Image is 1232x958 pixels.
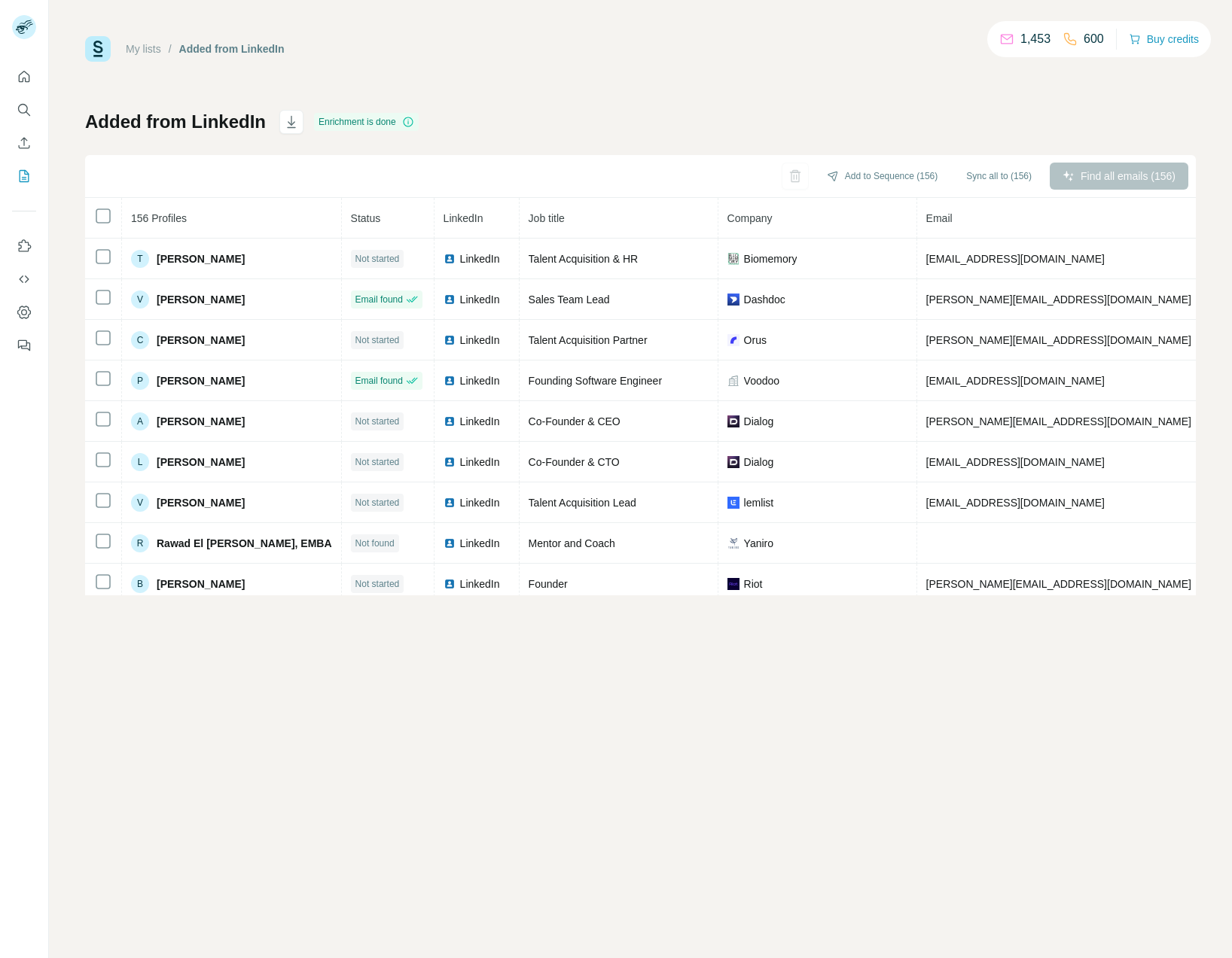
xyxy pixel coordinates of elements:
img: LinkedIn logo [444,334,456,346]
span: Job title [529,212,565,224]
img: LinkedIn logo [444,253,456,265]
span: [PERSON_NAME][EMAIL_ADDRESS][DOMAIN_NAME] [926,293,1191,306]
button: Search [12,96,36,123]
div: L [131,453,149,471]
span: Email found [355,374,403,388]
span: [PERSON_NAME] [157,292,245,307]
span: Not started [355,496,400,509]
button: Dashboard [12,299,36,326]
img: LinkedIn logo [444,456,456,468]
button: Add to Sequence (156) [816,165,948,187]
div: P [131,372,149,390]
span: LinkedIn [460,292,500,307]
span: [PERSON_NAME][EMAIL_ADDRESS][DOMAIN_NAME] [926,415,1191,427]
button: Use Surfe on LinkedIn [12,233,36,260]
span: Mentor and Coach [529,537,615,549]
span: LinkedIn [460,333,500,348]
span: LinkedIn [460,251,500,266]
span: [EMAIL_ADDRESS][DOMAIN_NAME] [926,253,1105,265]
span: Not started [355,333,400,347]
span: LinkedIn [460,536,500,551]
span: [PERSON_NAME] [157,414,245,429]
span: Dialog [744,414,774,429]
span: Talent Acquisition Partner [529,334,648,346]
span: LinkedIn [460,495,500,510]
img: company-logo [727,334,740,346]
button: Use Surfe API [12,266,36,293]
div: V [131,494,149,512]
span: Not started [355,252,400,266]
span: Sales Team Lead [529,293,610,306]
span: Founder [529,578,568,590]
span: [PERSON_NAME] [157,333,245,348]
img: LinkedIn logo [444,537,456,549]
span: Founding Software Engineer [529,375,662,387]
button: My lists [12,163,36,190]
span: LinkedIn [460,455,500,470]
a: My lists [126,43,161,55]
span: [PERSON_NAME] [157,455,245,470]
img: LinkedIn logo [444,497,456,509]
img: LinkedIn logo [444,415,456,427]
span: Voodoo [744,373,780,388]
img: company-logo [727,456,740,468]
img: LinkedIn logo [444,578,456,590]
button: Enrich CSV [12,129,36,157]
button: Sync all to (156) [956,165,1042,187]
span: Riot [744,576,763,592]
div: R [131,534,149,552]
span: Email [926,212,953,224]
span: Sync all to (156) [966,169,1032,183]
img: company-logo [727,293,740,306]
img: Surfe Logo [85,36,111,62]
span: [PERSON_NAME][EMAIL_ADDRESS][DOMAIN_NAME] [926,334,1191,346]
button: Quick start [12,63,36,90]
img: company-logo [727,578,740,590]
span: [PERSON_NAME] [157,373,245,388]
div: T [131,250,149,268]
span: lemlist [744,495,774,510]
span: Dialog [744,455,774,470]
span: Co-Founder & CEO [529,415,621,427]
h1: Added from LinkedIn [85,110,266,134]
span: [PERSON_NAME] [157,495,245,510]
span: Not started [355,577,400,591]
span: Not started [355,415,400,428]
span: Orus [744,333,767,348]
span: [PERSON_NAME] [157,576,245,592]
span: Yaniro [744,536,773,551]
img: company-logo [727,497,740,509]
div: C [131,331,149,349]
span: Dashdoc [744,292,785,307]
span: Not found [355,537,395,550]
span: Biomemory [744,251,797,266]
button: Buy credits [1129,29,1199,50]
span: LinkedIn [460,576,500,592]
div: V [131,290,149,309]
span: [PERSON_NAME][EMAIL_ADDRESS][DOMAIN_NAME] [926,578,1191,590]
img: company-logo [727,537,740,549]
span: Talent Acquisition & HR [529,253,639,265]
span: Rawad El [PERSON_NAME], EMBA [157,536,332,551]
div: B [131,575,149,593]
img: company-logo [727,253,740,265]
div: A [131,412,149,430]
span: LinkedIn [460,373,500,388]
button: Feedback [12,332,36,359]
p: 600 [1084,30,1104,48]
p: 1,453 [1020,30,1051,48]
span: Talent Acquisition Lead [529,497,636,509]
span: LinkedIn [444,212,483,224]
span: Status [351,212,381,224]
span: 156 Profiles [131,212,187,224]
img: LinkedIn logo [444,375,456,387]
span: LinkedIn [460,414,500,429]
span: Company [727,212,773,224]
span: Not started [355,455,400,469]
div: Enrichment is done [314,113,419,131]
div: Added from LinkedIn [179,41,285,56]
span: [EMAIL_ADDRESS][DOMAIN_NAME] [926,375,1105,387]
span: [PERSON_NAME] [157,251,245,266]
img: LinkedIn logo [444,293,456,306]
li: / [169,41,172,56]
